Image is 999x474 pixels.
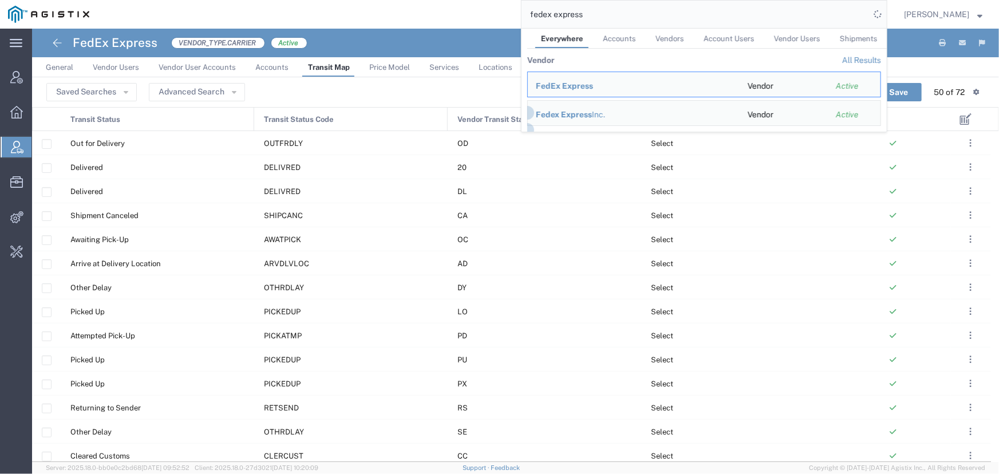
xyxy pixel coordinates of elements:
[651,139,673,148] agx-ag-table-dropdown-cell: Select
[195,464,318,471] span: Client: 2025.18.0-27d3021
[457,108,554,132] span: Vendor Transit Status Code
[970,377,972,390] span: . . .
[70,108,120,132] span: Transit Status
[970,353,972,366] span: . . .
[369,63,410,72] span: Price Model
[536,109,732,121] div: Fedex Express Inc.
[903,7,983,21] button: [PERSON_NAME]
[479,63,512,72] span: Locations
[70,163,103,172] span: Delivered
[171,37,265,49] span: VENDOR_TYPE.CARRIER
[963,255,979,271] button: ...
[963,183,979,199] button: ...
[264,235,301,244] span: AWATPICK
[963,424,979,440] button: ...
[651,235,673,244] agx-ag-table-dropdown-cell: Select
[836,109,872,121] div: Active
[651,428,673,436] agx-ag-table-dropdown-cell: Select
[970,305,972,318] span: . . .
[651,404,673,412] agx-ag-table-dropdown-cell: Select
[963,327,979,343] button: ...
[46,464,189,471] span: Server: 2025.18.0-bb0e0c2bd68
[272,464,318,471] span: [DATE] 10:20:09
[141,464,189,471] span: [DATE] 09:52:52
[656,34,684,43] span: Vendors
[70,259,161,268] span: Arrive at Delivery Location
[70,139,125,148] span: Out for Delivery
[970,281,972,294] span: . . .
[457,428,467,436] span: SE
[463,464,491,471] a: Support
[264,404,299,412] span: RETSEND
[70,428,112,436] span: Other Delay
[970,208,972,222] span: . . .
[970,232,972,246] span: . . .
[970,329,972,342] span: . . .
[527,49,555,72] th: Vendor
[264,108,334,132] span: Transit Status Code
[842,56,881,65] a: View all vendors found by criterion
[970,449,972,463] span: . . .
[963,448,979,464] button: ...
[264,355,301,364] span: PICKEDUP
[8,6,89,23] img: logo
[651,187,673,196] agx-ag-table-dropdown-cell: Select
[541,34,583,43] span: Everywhere
[963,207,979,223] button: ...
[264,452,303,460] span: CLERCUST
[457,211,468,220] span: CA
[536,110,592,119] span: Fedex Express
[149,83,245,101] button: Advanced Search
[651,307,673,316] agx-ag-table-dropdown-cell: Select
[963,279,979,295] button: ...
[651,331,673,340] agx-ag-table-dropdown-cell: Select
[93,63,139,72] span: Vendor Users
[264,187,301,196] span: DELIVRED
[651,380,673,388] agx-ag-table-dropdown-cell: Select
[840,34,878,43] span: Shipments
[970,136,972,150] span: . . .
[934,86,965,98] div: 50 of 72
[836,80,872,92] div: Active
[774,34,820,43] span: Vendor Users
[429,63,459,72] span: Services
[457,355,467,364] span: PU
[970,160,972,174] span: . . .
[740,72,828,97] td: Vendor
[70,211,139,220] span: Shipment Canceled
[457,235,468,244] span: OC
[70,235,129,244] span: Awaiting Pick-Up
[704,34,755,43] span: Account Users
[651,355,673,364] agx-ag-table-dropdown-cell: Select
[809,463,985,473] span: Copyright © [DATE]-[DATE] Agistix Inc., All Rights Reserved
[264,283,304,292] span: OTHRDLAY
[264,139,303,148] span: OUTFRDLY
[70,331,135,340] span: Attempted Pick-Up
[651,259,673,268] agx-ag-table-dropdown-cell: Select
[264,163,301,172] span: DELIVRED
[457,283,467,292] span: DY
[970,425,972,439] span: . . .
[70,404,141,412] span: Returning to Sender
[271,37,307,49] span: Active
[963,400,979,416] button: ...
[70,187,103,196] span: Delivered
[963,351,979,368] button: ...
[457,139,468,148] span: OD
[651,283,673,292] agx-ag-table-dropdown-cell: Select
[46,63,73,72] span: General
[73,29,157,57] h4: FedEx Express
[651,211,673,220] agx-ag-table-dropdown-cell: Select
[70,380,105,388] span: Picked Up
[70,283,112,292] span: Other Delay
[264,211,303,220] span: SHIPCANC
[963,135,979,151] button: ...
[264,380,301,388] span: PICKEDUP
[457,404,468,412] span: RS
[457,452,468,460] span: CC
[536,81,593,90] span: FedEx Express
[651,163,673,172] agx-ag-table-dropdown-cell: Select
[264,307,301,316] span: PICKEDUP
[457,380,467,388] span: PX
[457,187,467,196] span: DL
